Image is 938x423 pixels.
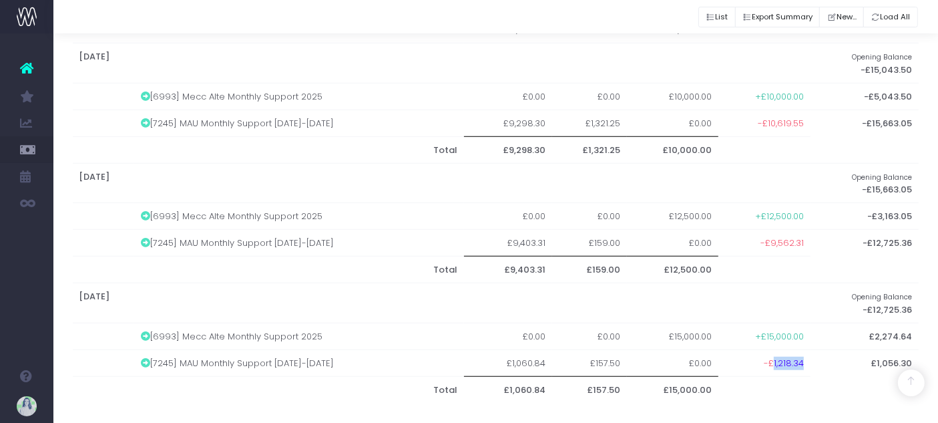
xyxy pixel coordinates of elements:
th: £12,500.00 [627,257,718,283]
td: £157.50 [552,349,627,376]
button: Load All [863,7,918,27]
td: £15,000.00 [627,323,718,349]
span: -£9,562.31 [760,237,804,250]
span: +£12,500.00 [755,210,804,223]
td: £0.00 [552,83,627,110]
th: -£12,725.36 [810,230,919,257]
th: [DATE] [73,163,810,203]
th: Total [134,376,464,403]
span: -£1,218.34 [764,357,804,370]
td: [7245] MAU Monthly Support [DATE]-[DATE] [134,349,464,376]
td: [6993] Mecc Alte Monthly Support 2025 [134,83,464,110]
small: Opening Balance [853,170,913,182]
span: +£15,000.00 [755,330,804,343]
small: Opening Balance [853,50,913,62]
th: £1,060.84 [464,376,551,403]
th: -£15,663.05 [810,163,919,203]
th: £10,000.00 [627,136,718,163]
td: [7245] MAU Monthly Support [DATE]-[DATE] [134,110,464,136]
th: [DATE] [73,43,810,84]
th: £2,274.64 [810,323,919,349]
td: £9,298.30 [464,110,551,136]
th: £159.00 [552,257,627,283]
td: £12,500.00 [627,203,718,230]
th: £1,321.25 [552,136,627,163]
th: £157.50 [552,376,627,403]
th: Total [134,257,464,283]
td: £0.00 [552,323,627,349]
th: Total [134,136,464,163]
th: £9,298.30 [464,136,551,163]
th: £15,000.00 [627,376,718,403]
td: £0.00 [627,349,718,376]
span: +£10,000.00 [755,90,804,104]
td: £0.00 [464,83,551,110]
th: -£5,043.50 [810,83,919,110]
th: £9,403.31 [464,257,551,283]
td: £0.00 [464,203,551,230]
td: [6993] Mecc Alte Monthly Support 2025 [134,203,464,230]
button: Export Summary [735,7,820,27]
th: -£12,725.36 [810,283,919,323]
button: List [698,7,736,27]
td: £0.00 [552,203,627,230]
button: New... [819,7,864,27]
td: £10,000.00 [627,83,718,110]
th: £1,056.30 [810,349,919,376]
td: £9,403.31 [464,230,551,257]
th: [DATE] [73,283,810,323]
td: £159.00 [552,230,627,257]
td: [7245] MAU Monthly Support [DATE]-[DATE] [134,230,464,257]
th: -£3,163.05 [810,203,919,230]
th: -£15,043.50 [810,43,919,84]
img: images/default_profile_image.png [17,396,37,416]
th: -£15,663.05 [810,110,919,136]
td: £0.00 [627,110,718,136]
small: Opening Balance [853,290,913,302]
td: £0.00 [464,323,551,349]
td: £1,321.25 [552,110,627,136]
td: £1,060.84 [464,349,551,376]
td: £0.00 [627,230,718,257]
span: -£10,619.55 [758,117,804,130]
td: [6993] Mecc Alte Monthly Support 2025 [134,323,464,349]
